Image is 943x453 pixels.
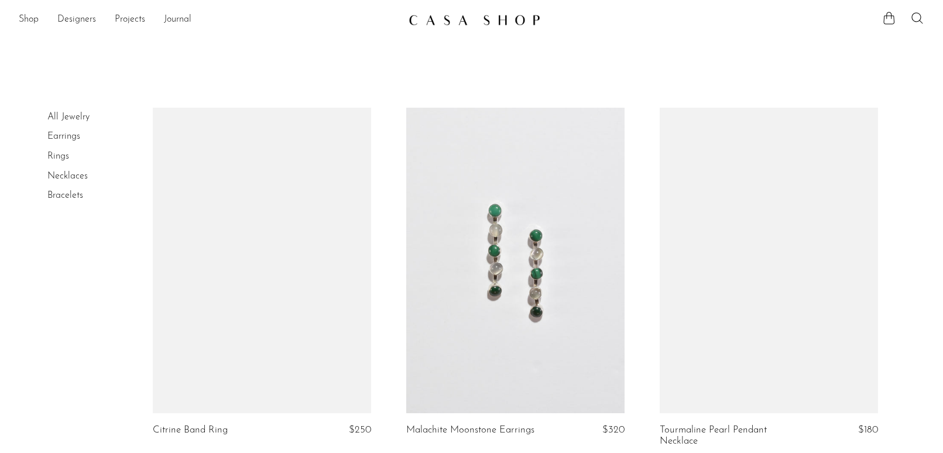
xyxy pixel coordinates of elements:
[47,112,90,122] a: All Jewelry
[47,132,80,141] a: Earrings
[47,171,88,181] a: Necklaces
[153,425,228,435] a: Citrine Band Ring
[349,425,371,435] span: $250
[660,425,805,447] a: Tourmaline Pearl Pendant Necklace
[406,425,534,435] a: Malachite Moonstone Earrings
[47,152,69,161] a: Rings
[115,12,145,28] a: Projects
[164,12,191,28] a: Journal
[19,10,399,30] nav: Desktop navigation
[57,12,96,28] a: Designers
[19,10,399,30] ul: NEW HEADER MENU
[602,425,625,435] span: $320
[19,12,39,28] a: Shop
[47,191,83,200] a: Bracelets
[858,425,878,435] span: $180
